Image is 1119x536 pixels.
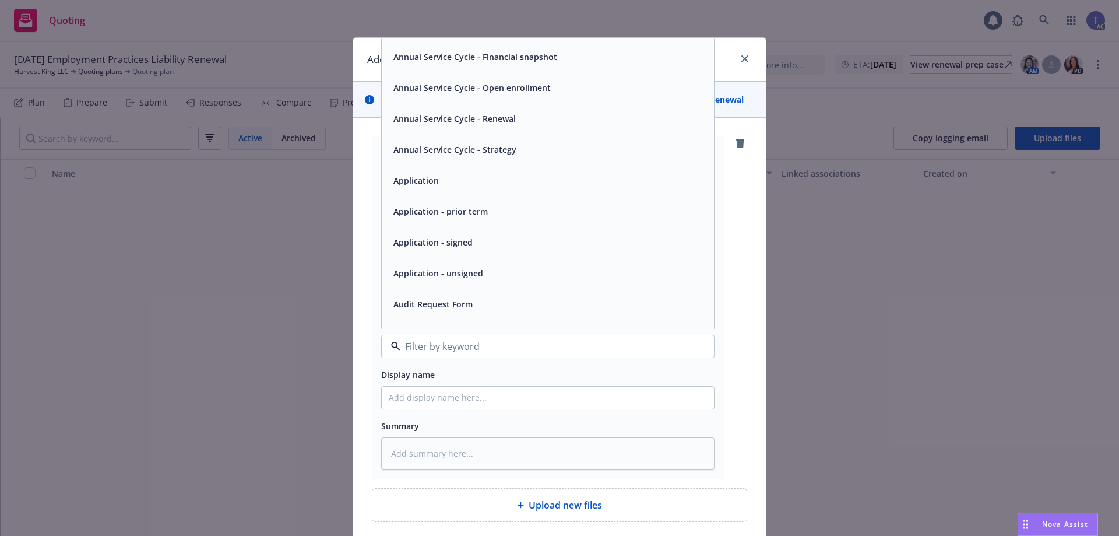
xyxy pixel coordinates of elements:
[393,205,488,218] button: Application - prior term
[372,488,747,522] div: Upload new files
[393,329,459,341] button: Audit Statement
[393,236,473,248] button: Application - signed
[1018,513,1033,535] div: Drag to move
[367,52,406,67] h1: Add files
[381,421,419,432] span: Summary
[393,82,551,94] button: Annual Service Cycle - Open enrollment
[393,143,516,156] button: Annual Service Cycle - Strategy
[382,387,714,409] input: Add display name here...
[381,369,435,380] span: Display name
[400,339,691,353] input: Filter by keyword
[1018,513,1098,536] button: Nova Assist
[1042,519,1088,529] span: Nova Assist
[393,174,439,187] button: Application
[738,52,752,66] a: close
[529,498,602,512] span: Upload new files
[393,113,516,125] button: Annual Service Cycle - Renewal
[733,136,747,150] a: remove
[379,93,744,106] span: The uploaded files will be associated with
[393,267,483,279] button: Application - unsigned
[393,51,557,63] button: Annual Service Cycle - Financial snapshot
[393,298,473,310] button: Audit Request Form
